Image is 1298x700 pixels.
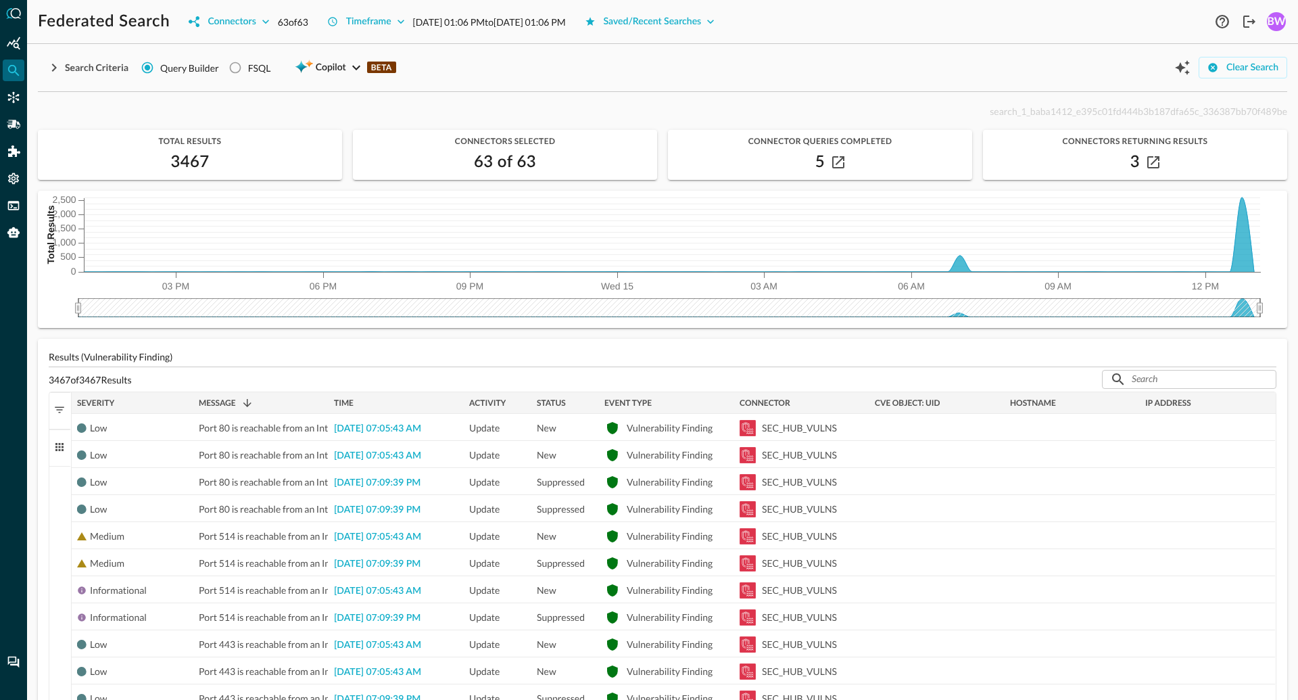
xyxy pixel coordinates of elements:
[90,550,124,577] div: Medium
[199,577,419,604] span: Port 514 is reachable from an Internet Gateway - TCP
[52,194,76,205] tspan: 2,500
[90,577,147,604] div: Informational
[762,604,837,631] div: SEC_HUB_VULNS
[668,137,972,146] span: Connector Queries Completed
[278,15,308,29] p: 63 of 63
[1172,57,1193,78] button: Open Query Copilot
[1192,281,1219,291] tspan: 12 PM
[3,32,24,54] div: Summary Insights
[199,469,414,496] span: Port 80 is reachable from an Internet Gateway - TCP
[537,604,585,631] span: Suppressed
[627,550,713,577] div: Vulnerability Finding
[199,496,414,523] span: Port 80 is reachable from an Internet Gateway - TCP
[469,550,500,577] span: Update
[52,208,76,219] tspan: 2,000
[469,442,500,469] span: Update
[740,663,756,680] svg: Amazon Security Lake
[3,651,24,673] div: Chat
[898,281,925,291] tspan: 06 AM
[162,281,189,291] tspan: 03 PM
[627,658,713,685] div: Vulnerability Finding
[1211,11,1233,32] button: Help
[537,523,556,550] span: New
[627,415,713,442] div: Vulnerability Finding
[310,281,337,291] tspan: 06 PM
[740,582,756,599] svg: Amazon Security Lake
[469,604,500,631] span: Update
[71,266,76,277] tspan: 0
[334,668,421,677] span: [DATE] 07:05:43 AM
[199,604,419,631] span: Port 514 is reachable from an Internet Gateway - TCP
[469,631,500,658] span: Update
[537,577,556,604] span: New
[537,415,556,442] span: New
[740,636,756,653] svg: Amazon Security Lake
[3,87,24,108] div: Connectors
[199,631,419,658] span: Port 443 is reachable from an Internet Gateway - TCP
[627,631,713,658] div: Vulnerability Finding
[469,469,500,496] span: Update
[1267,12,1286,31] div: BW
[627,523,713,550] div: Vulnerability Finding
[762,496,837,523] div: SEC_HUB_VULNS
[334,640,421,650] span: [DATE] 07:05:43 AM
[287,57,404,78] button: CopilotBETA
[762,631,837,658] div: SEC_HUB_VULNS
[627,442,713,469] div: Vulnerability Finding
[3,168,24,189] div: Settings
[627,469,713,496] div: Vulnerability Finding
[90,631,107,658] div: Low
[160,61,219,75] span: Query Builder
[38,11,170,32] h1: Federated Search
[334,532,421,542] span: [DATE] 07:05:43 AM
[1132,367,1245,392] input: Search
[990,106,1287,117] span: search_1_baba1412_e395c01fd444b3b187dfa65c_336387bb70f489be
[334,505,420,515] span: [DATE] 07:09:39 PM
[740,555,756,571] svg: Amazon Security Lake
[740,474,756,490] svg: Amazon Security Lake
[90,442,107,469] div: Low
[1044,281,1072,291] tspan: 09 AM
[199,415,414,442] span: Port 80 is reachable from an Internet Gateway - TCP
[815,151,825,173] h2: 5
[762,469,837,496] div: SEC_HUB_VULNS
[875,398,940,408] span: CVE Object: uid
[334,559,420,569] span: [DATE] 07:09:39 PM
[1010,398,1056,408] span: Hostname
[1199,57,1287,78] button: Clear Search
[3,195,24,216] div: FSQL
[90,658,107,685] div: Low
[334,451,421,461] span: [DATE] 07:05:43 AM
[52,223,76,233] tspan: 1,500
[762,415,837,442] div: SEC_HUB_VULNS
[762,658,837,685] div: SEC_HUB_VULNS
[750,281,777,291] tspan: 03 AM
[740,528,756,544] svg: Amazon Security Lake
[60,251,76,262] tspan: 500
[740,447,756,463] svg: Amazon Security Lake
[740,420,756,436] svg: Amazon Security Lake
[627,604,713,631] div: Vulnerability Finding
[469,415,500,442] span: Update
[334,398,354,408] span: Time
[90,415,107,442] div: Low
[983,137,1287,146] span: Connectors Returning Results
[456,281,483,291] tspan: 09 PM
[469,496,500,523] span: Update
[49,350,1276,364] p: Results (Vulnerability Finding)
[77,398,114,408] span: Severity
[45,205,56,264] tspan: Total Results
[334,586,421,596] span: [DATE] 07:05:43 AM
[199,658,419,685] span: Port 443 is reachable from an Internet Gateway - TCP
[474,151,536,173] h2: 63 of 63
[1130,151,1140,173] h2: 3
[367,62,396,73] p: BETA
[316,60,346,76] span: Copilot
[49,373,132,387] p: 3467 of 3467 Results
[3,222,24,243] div: Query Agent
[3,60,24,81] div: Federated Search
[762,442,837,469] div: SEC_HUB_VULNS
[1145,398,1191,408] span: IP Address
[3,141,25,162] div: Addons
[577,11,723,32] button: Saved/Recent Searches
